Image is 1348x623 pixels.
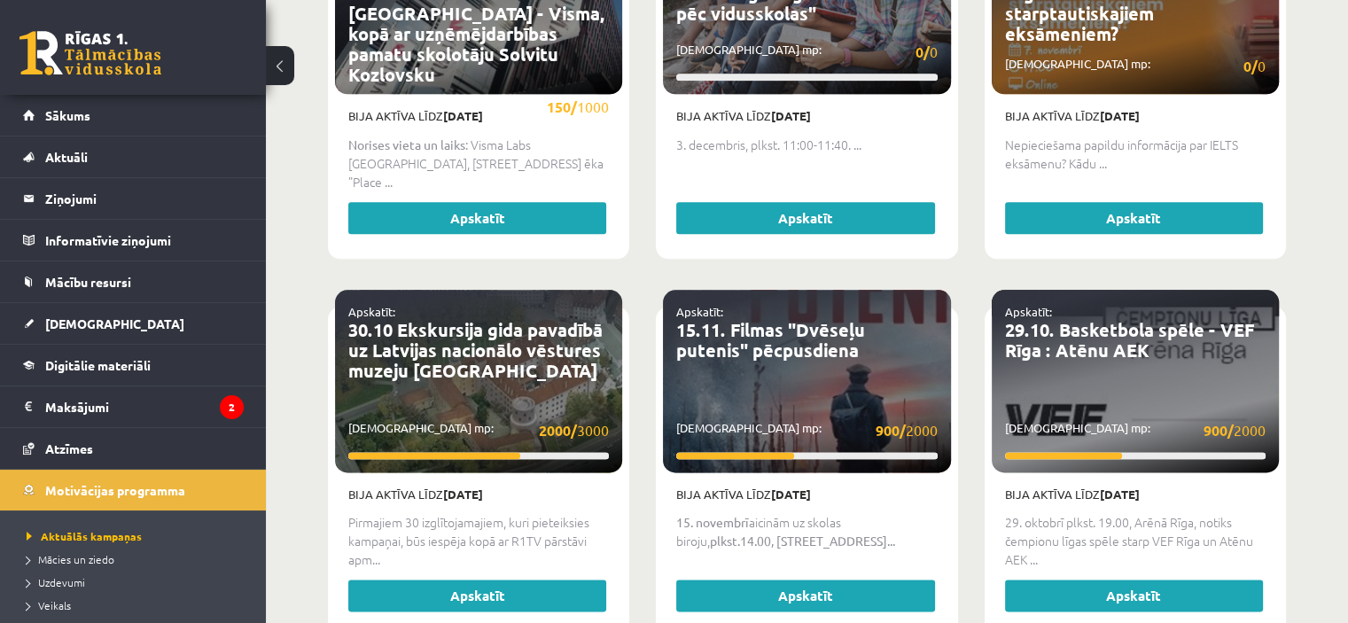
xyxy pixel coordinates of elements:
[45,357,151,373] span: Digitālie materiāli
[27,575,85,589] span: Uzdevumi
[23,178,244,219] a: Ziņojumi
[27,597,248,613] a: Veikals
[27,598,71,612] span: Veikals
[45,107,90,123] span: Sākums
[1005,304,1052,319] a: Apskatīt:
[19,31,161,75] a: Rīgas 1. Tālmācības vidusskola
[676,136,937,154] p: 3. decembris, plkst. 11:00-11:40. ...
[348,304,395,319] a: Apskatīt:
[1005,419,1266,441] p: [DEMOGRAPHIC_DATA] mp:
[676,514,749,530] strong: 15. novembrī
[1005,136,1238,172] span: Nepieciešama papildu informācija par IELTS eksāmenu? Kādu ...
[348,136,465,152] strong: Norises vieta un laiks
[348,486,609,503] p: Bija aktīva līdz
[1005,107,1266,125] p: Bija aktīva līdz
[348,202,606,234] a: Apskatīt
[547,96,609,118] span: 1000
[27,574,248,590] a: Uzdevumi
[676,419,937,441] p: [DEMOGRAPHIC_DATA] mp:
[1005,513,1266,569] p: 29. oktobrī plkst. 19.00, Arēnā Rīga, notiks čempionu līgas spēle starp VEF Rīga un Atēnu AEK ...
[1204,419,1266,441] span: 2000
[348,96,609,118] p: [DEMOGRAPHIC_DATA] mp:
[45,149,88,165] span: Aktuāli
[23,303,244,344] a: [DEMOGRAPHIC_DATA]
[45,440,93,456] span: Atzīmes
[443,487,483,502] strong: [DATE]
[1005,486,1266,503] p: Bija aktīva līdz
[27,552,114,566] span: Mācies un ziedo
[23,470,244,510] a: Motivācijas programma
[23,95,244,136] a: Sākums
[771,108,811,123] strong: [DATE]
[23,386,244,427] a: Maksājumi2
[547,97,577,116] strong: 150/
[348,419,609,441] p: [DEMOGRAPHIC_DATA] mp:
[876,419,938,441] span: 2000
[676,107,937,125] p: Bija aktīva līdz
[45,386,244,427] legend: Maksājumi
[23,261,244,302] a: Mācību resursi
[348,136,609,191] p: : Visma Labs [GEOGRAPHIC_DATA], [STREET_ADDRESS] ēka "Place ...
[45,315,184,331] span: [DEMOGRAPHIC_DATA]
[676,486,937,503] p: Bija aktīva līdz
[348,580,606,611] a: Apskatīt
[27,528,248,544] a: Aktuālās kampaņas
[916,41,938,63] span: 0
[539,421,577,440] strong: 2000/
[1100,487,1140,502] strong: [DATE]
[348,513,609,569] p: Pirmajiem 30 izglītojamajiem, kuri pieteiksies kampaņai, būs iespēja kopā ar R1TV pārstāvi apm...
[710,533,895,549] strong: plkst.14.00, [STREET_ADDRESS]...
[676,41,937,63] p: [DEMOGRAPHIC_DATA] mp:
[676,304,723,319] a: Apskatīt:
[539,419,609,441] span: 3000
[45,178,244,219] legend: Ziņojumi
[676,202,934,234] a: Apskatīt
[676,580,934,611] a: Apskatīt
[23,428,244,469] a: Atzīmes
[1243,55,1266,77] span: 0
[1005,580,1263,611] a: Apskatīt
[1005,55,1266,77] p: [DEMOGRAPHIC_DATA] mp:
[45,482,185,498] span: Motivācijas programma
[676,318,865,362] a: 15.11. Filmas "Dvēseļu putenis" pēcpusdiena
[1243,57,1258,75] strong: 0/
[23,220,244,261] a: Informatīvie ziņojumi
[27,529,142,543] span: Aktuālās kampaņas
[23,136,244,177] a: Aktuāli
[1204,421,1234,440] strong: 900/
[916,43,930,61] strong: 0/
[27,551,248,567] a: Mācies un ziedo
[1005,318,1254,362] a: 29.10. Basketbola spēle - VEF Rīga : Atēnu AEK
[1100,108,1140,123] strong: [DATE]
[771,487,811,502] strong: [DATE]
[220,395,244,419] i: 2
[45,220,244,261] legend: Informatīvie ziņojumi
[23,345,244,385] a: Digitālie materiāli
[676,513,937,550] p: aicinām uz skolas biroju,
[45,274,131,290] span: Mācību resursi
[876,421,906,440] strong: 900/
[348,318,603,382] a: 30.10 Ekskursija gida pavadībā uz Latvijas nacionālo vēstures muzeju [GEOGRAPHIC_DATA]
[1005,202,1263,234] a: Apskatīt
